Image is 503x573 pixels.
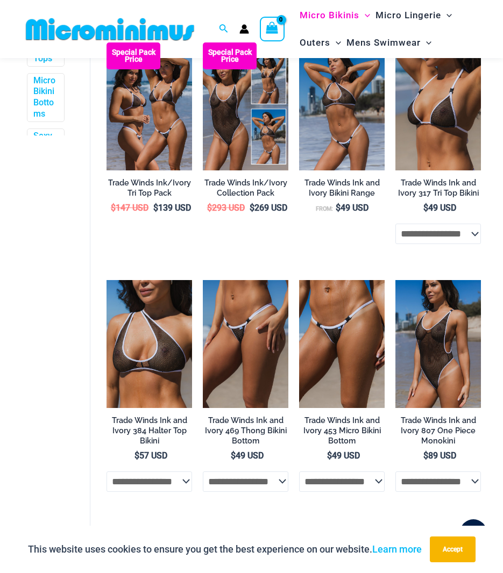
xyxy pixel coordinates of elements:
[395,416,481,446] h2: Trade Winds Ink and Ivory 807 One Piece Monokini
[297,2,373,29] a: Micro BikinisMenu ToggleMenu Toggle
[300,2,359,29] span: Micro Bikinis
[430,536,476,562] button: Accept
[327,450,360,461] bdi: 49 USD
[107,49,160,63] b: Special Pack Price
[203,416,288,449] a: Trade Winds Ink and Ivory 469 Thong Bikini Bottom
[423,203,428,213] span: $
[207,203,212,213] span: $
[373,2,455,29] a: Micro LingerieMenu ToggleMenu Toggle
[299,416,385,446] h2: Trade Winds Ink and Ivory 453 Micro Bikini Bottom
[395,416,481,449] a: Trade Winds Ink and Ivory 807 One Piece Monokini
[376,2,441,29] span: Micro Lingerie
[22,17,199,41] img: MM SHOP LOGO FLAT
[395,42,481,170] img: Tradewinds Ink and Ivory 317 Tri Top 01
[250,203,287,213] bdi: 269 USD
[207,203,245,213] bdi: 293 USD
[299,416,385,449] a: Trade Winds Ink and Ivory 453 Micro Bikini Bottom
[203,178,288,198] h2: Trade Winds Ink/Ivory Collection Pack
[300,29,330,56] span: Outers
[260,17,285,41] a: View Shopping Cart, empty
[153,203,158,213] span: $
[203,49,257,63] b: Special Pack Price
[203,42,288,170] a: Collection Pack Collection Pack b (1)Collection Pack b (1)
[134,450,139,461] span: $
[111,203,148,213] bdi: 147 USD
[316,205,333,212] span: From:
[395,42,481,170] a: Tradewinds Ink and Ivory 317 Tri Top 01Tradewinds Ink and Ivory 317 Tri Top 453 Micro 06Tradewind...
[33,75,56,120] a: Micro Bikini Bottoms
[359,2,370,29] span: Menu Toggle
[33,131,56,164] a: Sexy Bikini Sets
[203,178,288,202] a: Trade Winds Ink/Ivory Collection Pack
[299,42,385,170] img: Tradewinds Ink and Ivory 384 Halter 453 Micro 02
[219,23,229,36] a: Search icon link
[153,203,191,213] bdi: 139 USD
[107,416,192,449] a: Trade Winds Ink and Ivory 384 Halter Top Bikini
[421,29,431,56] span: Menu Toggle
[134,450,167,461] bdi: 57 USD
[239,24,249,34] a: Account icon link
[372,543,422,555] a: Learn more
[336,203,369,213] bdi: 49 USD
[395,178,481,198] h2: Trade Winds Ink and Ivory 317 Tri Top Bikini
[203,280,288,408] img: Tradewinds Ink and Ivory 469 Thong 01
[299,178,385,198] h2: Trade Winds Ink and Ivory Bikini Range
[299,42,385,170] a: Tradewinds Ink and Ivory 384 Halter 453 Micro 02Tradewinds Ink and Ivory 384 Halter 453 Micro 01T...
[107,416,192,446] h2: Trade Winds Ink and Ivory 384 Halter Top Bikini
[203,280,288,408] a: Tradewinds Ink and Ivory 469 Thong 01Tradewinds Ink and Ivory 469 Thong 02Tradewinds Ink and Ivor...
[327,450,332,461] span: $
[28,541,422,557] p: This website uses cookies to ensure you get the best experience on our website.
[107,178,192,202] a: Trade Winds Ink/Ivory Tri Top Pack
[395,280,481,408] a: Tradewinds Ink and Ivory 807 One Piece 03Tradewinds Ink and Ivory 807 One Piece 04Tradewinds Ink ...
[330,29,341,56] span: Menu Toggle
[395,178,481,202] a: Trade Winds Ink and Ivory 317 Tri Top Bikini
[346,29,421,56] span: Mens Swimwear
[423,450,456,461] bdi: 89 USD
[299,178,385,202] a: Trade Winds Ink and Ivory Bikini Range
[336,203,341,213] span: $
[423,450,428,461] span: $
[423,203,456,213] bdi: 49 USD
[203,416,288,446] h2: Trade Winds Ink and Ivory 469 Thong Bikini Bottom
[231,450,264,461] bdi: 49 USD
[344,29,434,56] a: Mens SwimwearMenu ToggleMenu Toggle
[111,203,116,213] span: $
[231,450,236,461] span: $
[250,203,254,213] span: $
[107,42,192,170] img: Top Bum Pack
[297,29,344,56] a: OutersMenu ToggleMenu Toggle
[203,42,288,170] img: Collection Pack
[107,280,192,408] img: Tradewinds Ink and Ivory 384 Halter 01
[299,280,385,408] img: Tradewinds Ink and Ivory 317 Tri Top 453 Micro 03
[299,280,385,408] a: Tradewinds Ink and Ivory 317 Tri Top 453 Micro 03Tradewinds Ink and Ivory 317 Tri Top 453 Micro 0...
[107,280,192,408] a: Tradewinds Ink and Ivory 384 Halter 01Tradewinds Ink and Ivory 384 Halter 02Tradewinds Ink and Iv...
[395,280,481,408] img: Tradewinds Ink and Ivory 807 One Piece 03
[441,2,452,29] span: Menu Toggle
[107,42,192,170] a: Top Bum Pack Top Bum Pack bTop Bum Pack b
[107,178,192,198] h2: Trade Winds Ink/Ivory Tri Top Pack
